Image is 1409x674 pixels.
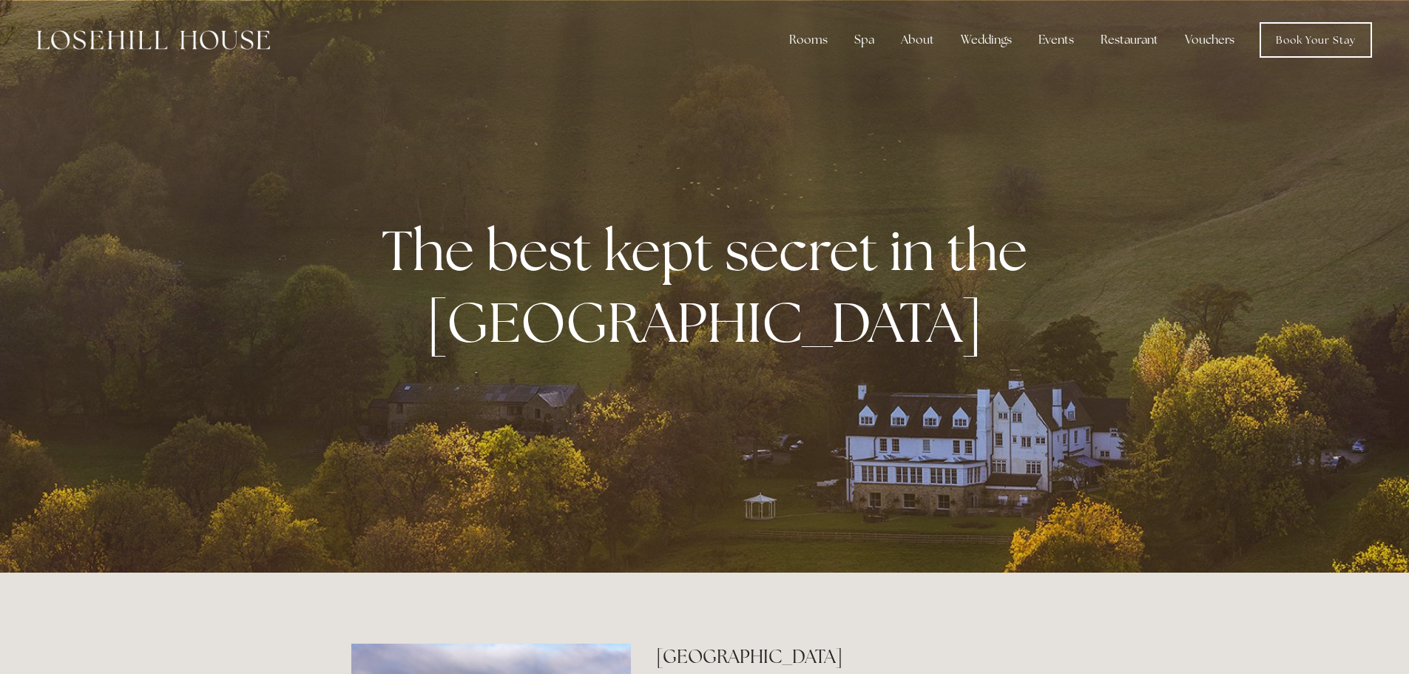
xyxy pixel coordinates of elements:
[1089,25,1170,55] div: Restaurant
[949,25,1024,55] div: Weddings
[842,25,886,55] div: Spa
[1260,22,1372,58] a: Book Your Stay
[777,25,839,55] div: Rooms
[1027,25,1086,55] div: Events
[37,30,270,50] img: Losehill House
[382,214,1039,359] strong: The best kept secret in the [GEOGRAPHIC_DATA]
[1173,25,1246,55] a: Vouchers
[889,25,946,55] div: About
[656,644,1058,670] h2: [GEOGRAPHIC_DATA]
